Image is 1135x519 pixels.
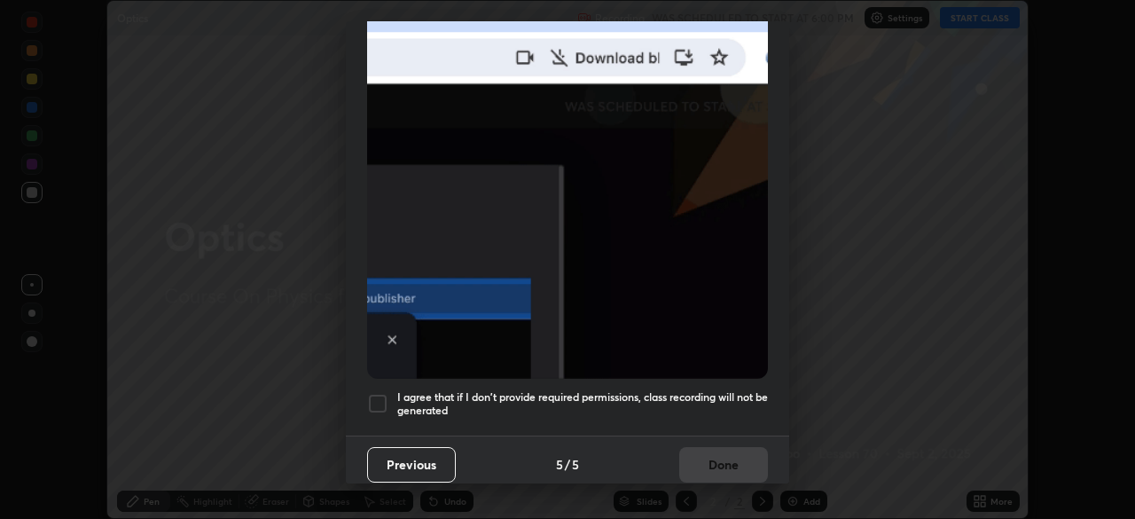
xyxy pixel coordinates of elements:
[397,390,768,418] h5: I agree that if I don't provide required permissions, class recording will not be generated
[565,455,570,474] h4: /
[367,447,456,483] button: Previous
[572,455,579,474] h4: 5
[556,455,563,474] h4: 5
